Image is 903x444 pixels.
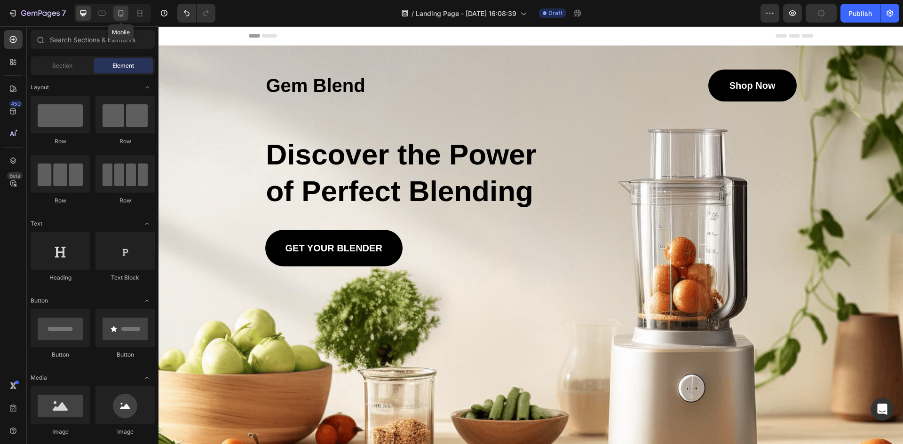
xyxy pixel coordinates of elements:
p: Shop Now [571,52,617,66]
span: Toggle open [140,80,155,95]
div: Publish [848,8,872,18]
span: Toggle open [140,293,155,308]
div: Button [95,351,155,359]
span: Layout [31,83,49,92]
a: GET YOUR BLENDER [107,203,244,240]
input: Search Sections & Elements [31,30,155,49]
div: Undo/Redo [177,4,215,23]
div: Text Block [95,273,155,282]
span: Draft [548,9,562,17]
iframe: Design area [158,26,903,444]
span: Section [52,62,72,70]
div: 450 [9,100,23,108]
span: Element [112,62,134,70]
p: GET YOUR BLENDER [127,215,224,229]
div: Heading [31,273,90,282]
button: 7 [4,4,70,23]
p: 7 [62,8,66,19]
span: Media [31,374,47,382]
span: / [412,8,414,18]
div: Row [95,137,155,146]
div: Button [31,351,90,359]
div: Image [31,428,90,436]
div: Image [95,428,155,436]
button: Publish [840,4,880,23]
div: Row [31,137,90,146]
div: Open Intercom Messenger [871,398,894,421]
div: Row [95,196,155,205]
span: Toggle open [140,370,155,385]
span: Toggle open [140,216,155,231]
span: Landing Page - [DATE] 16:08:39 [416,8,516,18]
a: Shop Now [550,43,638,75]
span: Button [31,296,48,305]
h2: Discover the Power of Perfect Blending [107,109,397,184]
div: Beta [7,172,23,179]
span: Text [31,219,42,228]
div: Row [31,196,90,205]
